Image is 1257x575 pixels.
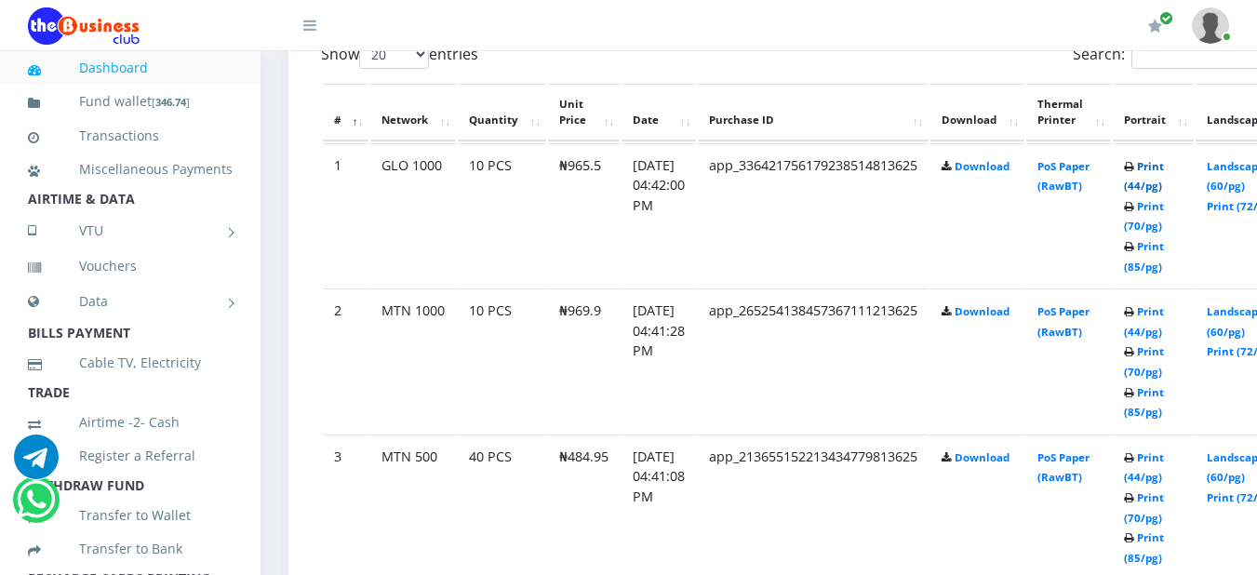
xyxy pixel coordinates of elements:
th: Unit Price: activate to sort column ascending [548,84,620,141]
td: [DATE] 04:42:00 PM [622,143,696,287]
a: Print (44/pg) [1124,159,1164,194]
td: 2 [323,288,368,433]
a: Print (44/pg) [1124,450,1164,485]
td: [DATE] 04:41:28 PM [622,288,696,433]
td: ₦969.9 [548,288,620,433]
td: MTN 1000 [370,288,456,433]
a: Airtime -2- Cash [28,401,233,444]
a: Print (85/pg) [1124,530,1164,565]
th: Purchase ID: activate to sort column ascending [698,84,929,141]
b: 346.74 [155,95,186,109]
th: Portrait: activate to sort column ascending [1113,84,1194,141]
a: Print (85/pg) [1124,385,1164,420]
th: Thermal Printer: activate to sort column ascending [1026,84,1111,141]
a: Transfer to Bank [28,528,233,570]
td: 10 PCS [458,288,546,433]
a: Print (70/pg) [1124,490,1164,525]
img: Logo [28,7,140,45]
a: Data [28,278,233,325]
img: User [1192,7,1229,44]
a: Print (70/pg) [1124,199,1164,234]
a: VTU [28,207,233,254]
a: Print (70/pg) [1124,344,1164,379]
a: Print (85/pg) [1124,239,1164,274]
a: Vouchers [28,245,233,287]
td: GLO 1000 [370,143,456,287]
td: 10 PCS [458,143,546,287]
td: app_336421756179238514813625 [698,143,929,287]
i: Renew/Upgrade Subscription [1148,19,1162,33]
a: Download [955,450,1010,464]
th: Date: activate to sort column ascending [622,84,696,141]
a: Cable TV, Electricity [28,341,233,384]
th: Network: activate to sort column ascending [370,84,456,141]
a: PoS Paper (RawBT) [1037,304,1090,339]
th: #: activate to sort column descending [323,84,368,141]
td: ₦965.5 [548,143,620,287]
a: Transactions [28,114,233,157]
a: Download [955,304,1010,318]
a: Chat for support [17,491,55,522]
th: Download: activate to sort column ascending [930,84,1024,141]
a: Fund wallet[346.74] [28,80,233,124]
td: 1 [323,143,368,287]
a: Download [955,159,1010,173]
a: Chat for support [14,448,59,479]
small: [ ] [152,95,190,109]
a: PoS Paper (RawBT) [1037,159,1090,194]
td: app_265254138457367111213625 [698,288,929,433]
a: Print (44/pg) [1124,304,1164,339]
th: Quantity: activate to sort column ascending [458,84,546,141]
span: Renew/Upgrade Subscription [1159,11,1173,25]
a: Transfer to Wallet [28,494,233,537]
a: Miscellaneous Payments [28,148,233,191]
a: PoS Paper (RawBT) [1037,450,1090,485]
label: Show entries [321,40,478,69]
select: Showentries [359,40,429,69]
a: Register a Referral [28,435,233,477]
a: Dashboard [28,47,233,89]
